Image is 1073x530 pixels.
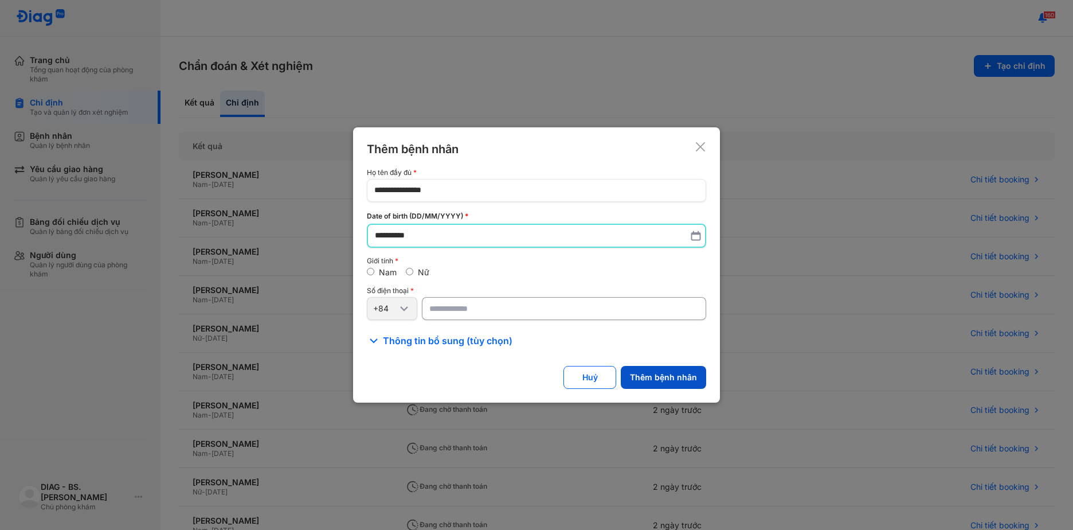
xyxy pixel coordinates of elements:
[367,287,706,295] div: Số điện thoại
[621,366,706,389] button: Thêm bệnh nhân
[563,366,616,389] button: Huỷ
[367,169,706,177] div: Họ tên đầy đủ
[367,211,706,221] div: Date of birth (DD/MM/YYYY)
[367,257,706,265] div: Giới tính
[367,141,459,157] div: Thêm bệnh nhân
[418,267,429,277] label: Nữ
[383,334,512,348] span: Thông tin bổ sung (tùy chọn)
[379,267,397,277] label: Nam
[373,303,397,314] div: +84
